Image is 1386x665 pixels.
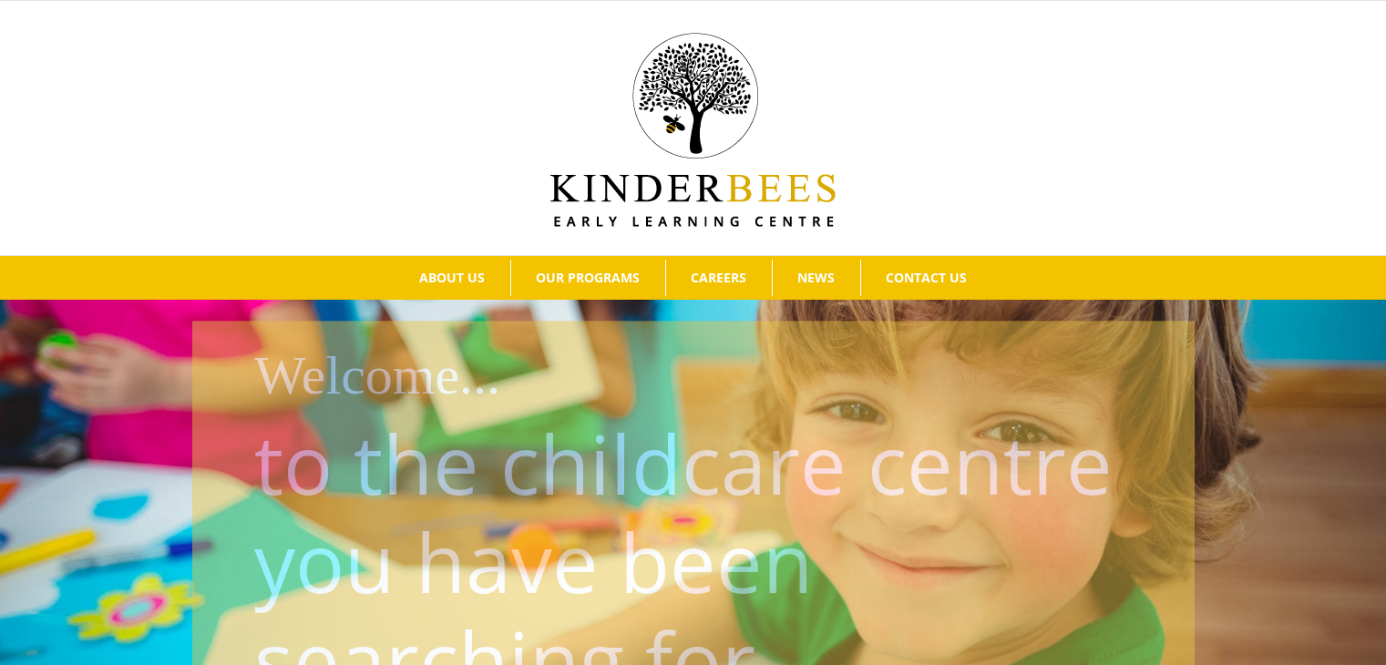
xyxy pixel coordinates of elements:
[254,338,1181,414] h1: Welcome...
[797,271,835,284] span: NEWS
[511,260,665,296] a: OUR PROGRAMS
[773,260,860,296] a: NEWS
[691,271,746,284] span: CAREERS
[886,271,967,284] span: CONTACT US
[536,271,640,284] span: OUR PROGRAMS
[550,33,836,227] img: Kinder Bees Logo
[27,256,1359,300] nav: Main Menu
[861,260,992,296] a: CONTACT US
[666,260,772,296] a: CAREERS
[419,271,485,284] span: ABOUT US
[395,260,510,296] a: ABOUT US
